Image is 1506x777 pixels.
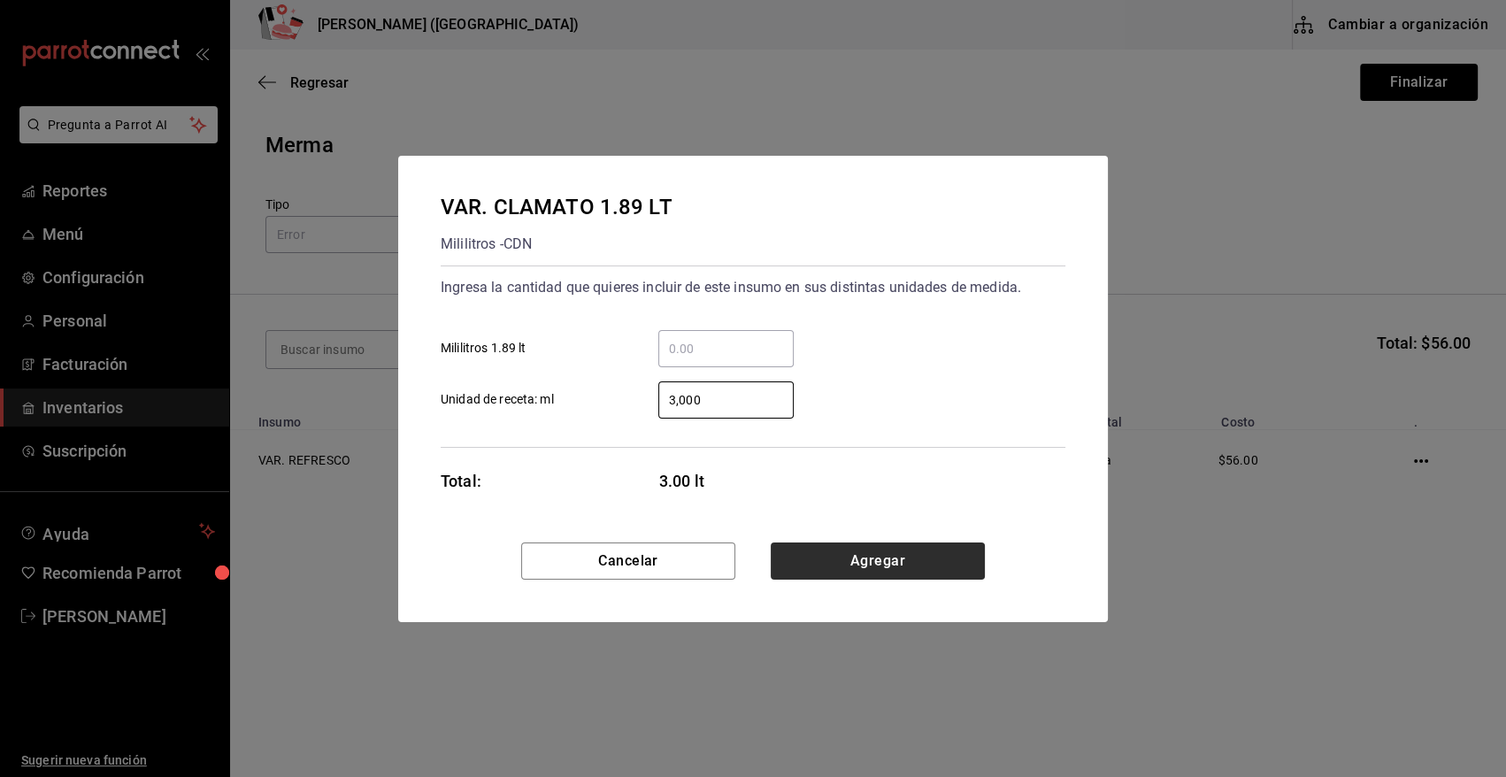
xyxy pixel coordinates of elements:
input: Unidad de receta: ml [658,389,794,411]
span: 3.00 lt [659,469,795,493]
button: Agregar [771,542,985,580]
div: VAR. CLAMATO 1.89 LT [441,191,672,223]
span: Unidad de receta: ml [441,390,554,409]
div: Total: [441,469,481,493]
input: Mililitros 1.89 lt [658,338,794,359]
div: Ingresa la cantidad que quieres incluir de este insumo en sus distintas unidades de medida. [441,273,1065,302]
span: Mililitros 1.89 lt [441,339,526,358]
div: Mililitros - CDN [441,230,672,258]
button: Cancelar [521,542,735,580]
